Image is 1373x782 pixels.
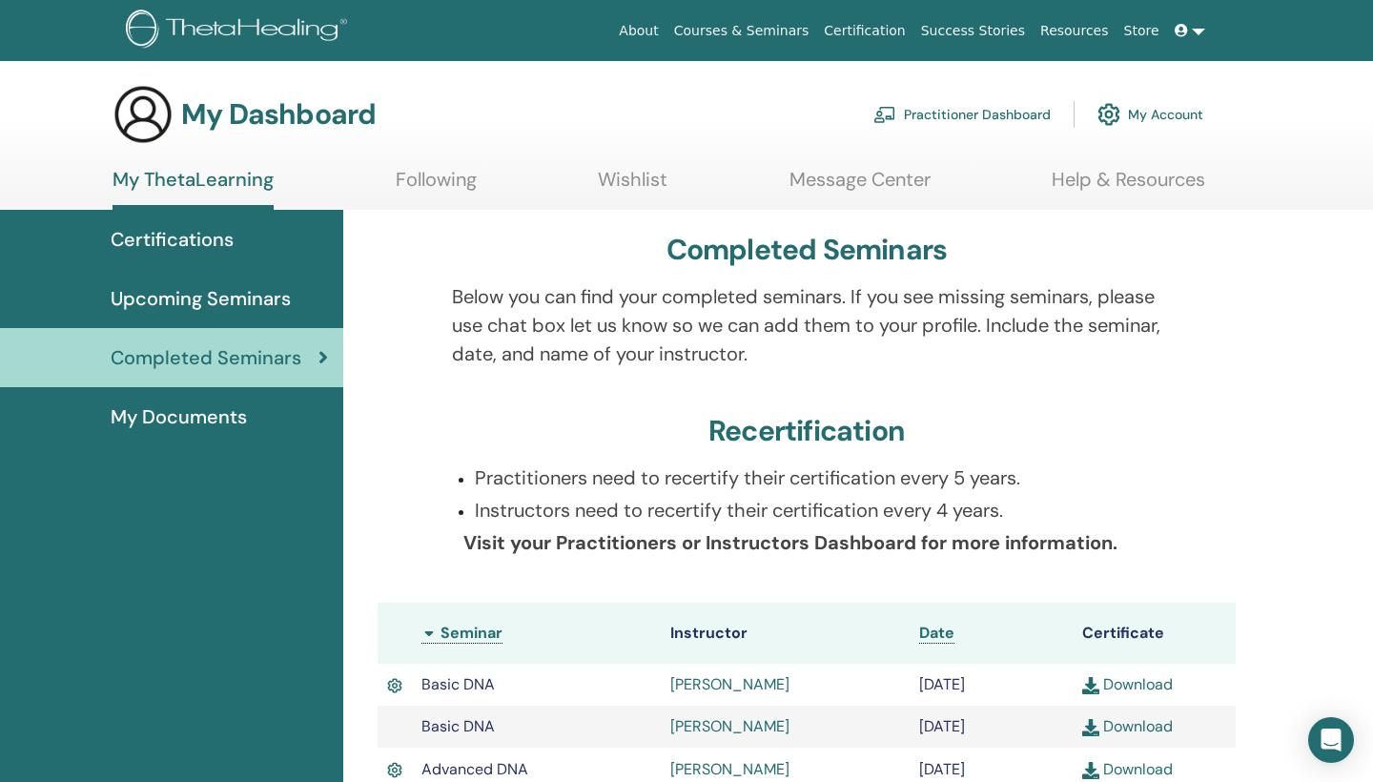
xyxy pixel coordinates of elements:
[598,168,667,205] a: Wishlist
[111,225,234,254] span: Certifications
[1033,13,1117,49] a: Resources
[873,106,896,123] img: chalkboard-teacher.svg
[1117,13,1167,49] a: Store
[111,284,291,313] span: Upcoming Seminars
[396,168,477,205] a: Following
[463,530,1117,555] b: Visit your Practitioners or Instructors Dashboard for more information.
[111,343,301,372] span: Completed Seminars
[421,759,528,779] span: Advanced DNA
[661,603,910,664] th: Instructor
[670,674,789,694] a: [PERSON_NAME]
[113,84,174,145] img: generic-user-icon.jpg
[670,716,789,736] a: [PERSON_NAME]
[666,233,948,267] h3: Completed Seminars
[475,463,1162,492] p: Practitioners need to recertify their certification every 5 years.
[387,675,402,697] img: Active Certificate
[611,13,666,49] a: About
[1073,603,1236,664] th: Certificate
[181,97,376,132] h3: My Dashboard
[1082,762,1099,779] img: download.svg
[1082,716,1173,736] a: Download
[421,716,495,736] span: Basic DNA
[387,759,402,781] img: Active Certificate
[708,414,905,448] h3: Recertification
[475,496,1162,525] p: Instructors need to recertify their certification every 4 years.
[1082,674,1173,694] a: Download
[1082,759,1173,779] a: Download
[111,402,247,431] span: My Documents
[1308,717,1354,763] div: Open Intercom Messenger
[1082,677,1099,694] img: download.svg
[873,93,1051,135] a: Practitioner Dashboard
[1052,168,1205,205] a: Help & Resources
[113,168,274,210] a: My ThetaLearning
[1082,719,1099,736] img: download.svg
[910,706,1073,748] td: [DATE]
[452,282,1162,368] p: Below you can find your completed seminars. If you see missing seminars, please use chat box let ...
[126,10,354,52] img: logo.png
[670,759,789,779] a: [PERSON_NAME]
[816,13,912,49] a: Certification
[919,623,954,643] span: Date
[1097,98,1120,131] img: cog.svg
[913,13,1033,49] a: Success Stories
[789,168,931,205] a: Message Center
[910,664,1073,706] td: [DATE]
[666,13,817,49] a: Courses & Seminars
[919,623,954,644] a: Date
[1097,93,1203,135] a: My Account
[421,674,495,694] span: Basic DNA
